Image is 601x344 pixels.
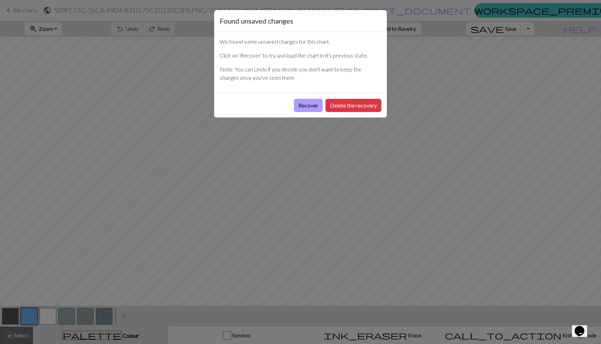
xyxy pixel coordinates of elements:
p: We found some unsaved changes for this chart. [220,37,381,46]
button: Delete the recovery [325,99,381,112]
button: Recover [294,99,323,112]
p: Click on 'Recover' to try and load the chart in it's previous state. [220,51,381,60]
p: Note: You can Undo if you decide you don't want to keep the changes once you've seen them [220,65,381,82]
iframe: chat widget [572,316,594,337]
h5: Found unsaved changes [220,16,293,26]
